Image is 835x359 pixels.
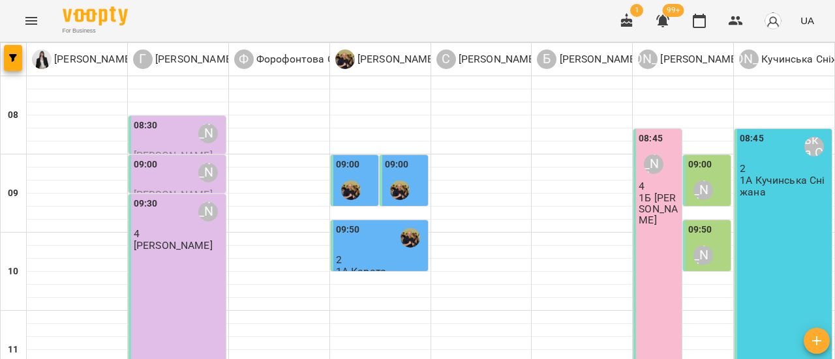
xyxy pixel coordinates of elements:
[693,180,713,200] div: Ануфрієва Ксенія
[52,51,133,67] p: [PERSON_NAME]
[740,163,829,174] p: 2
[638,50,658,69] div: [PERSON_NAME]
[133,50,234,69] a: Г [PERSON_NAME]
[638,50,739,69] div: Ануфрієва Ксенія
[639,132,663,146] label: 08:45
[390,180,410,200] img: Сушко Олександр
[16,5,47,36] button: Menu
[556,51,638,67] p: [PERSON_NAME]
[804,137,824,156] div: Кучинська Сніжана
[32,50,133,69] div: Коваленко Аміна
[644,154,663,174] div: Ануфрієва Ксенія
[639,180,678,192] p: 4
[336,266,386,277] p: 1А Карате
[134,228,223,239] p: 4
[134,158,158,172] label: 09:00
[740,175,829,197] p: 1А Кучинська Сніжана
[804,328,830,354] button: Створити урок
[234,50,254,69] div: Ф
[335,50,355,69] img: С
[198,202,218,222] div: Гандрабура Наталя
[8,108,18,122] h6: 08
[663,4,684,17] span: 99+
[385,158,409,172] label: 09:00
[8,186,18,201] h6: 09
[336,158,360,172] label: 09:00
[693,246,713,265] div: Ануфрієва Ксенія
[32,50,133,69] a: К [PERSON_NAME]
[630,4,643,17] span: 1
[436,50,456,69] div: С
[800,14,814,27] span: UA
[254,51,358,67] p: Форофонтова Олена
[63,27,128,35] span: For Business
[32,50,52,69] img: К
[198,124,218,143] div: Гандрабура Наталя
[436,50,538,69] div: Собченко Катерина
[134,119,158,133] label: 08:30
[133,50,234,69] div: Гандрабура Наталя
[133,50,153,69] div: Г
[739,50,759,69] div: [PERSON_NAME]
[638,50,739,69] a: [PERSON_NAME] [PERSON_NAME]
[764,12,782,30] img: avatar_s.png
[336,254,425,265] p: 2
[795,8,819,33] button: UA
[8,343,18,357] h6: 11
[658,51,739,67] p: [PERSON_NAME]
[355,51,436,67] p: [PERSON_NAME]
[134,197,158,211] label: 09:30
[134,240,213,251] p: [PERSON_NAME]
[335,50,436,69] a: С [PERSON_NAME]
[401,228,420,248] img: Сушко Олександр
[63,7,128,25] img: Voopty Logo
[436,50,538,69] a: С [PERSON_NAME]
[740,132,764,146] label: 08:45
[134,149,213,162] span: [PERSON_NAME]
[688,158,712,172] label: 09:00
[341,180,361,200] img: Сушко Олександр
[8,265,18,279] h6: 10
[336,223,360,237] label: 09:50
[134,188,213,201] span: [PERSON_NAME]
[537,50,638,69] a: Б [PERSON_NAME]
[153,51,234,67] p: [PERSON_NAME]
[688,223,712,237] label: 09:50
[639,192,678,226] p: 1Б [PERSON_NAME]
[234,50,358,69] a: Ф Форофонтова Олена
[456,51,538,67] p: [PERSON_NAME]
[537,50,638,69] div: Білошицька Діана
[537,50,556,69] div: Б
[198,163,218,182] div: Гандрабура Наталя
